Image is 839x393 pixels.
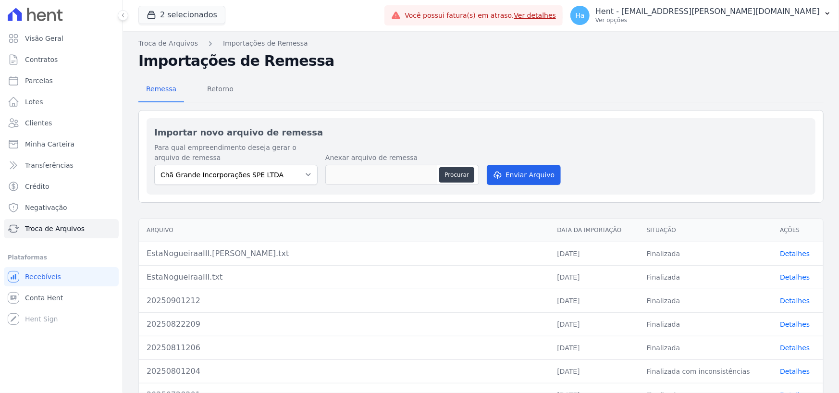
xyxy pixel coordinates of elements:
a: Clientes [4,113,119,133]
a: Parcelas [4,71,119,90]
th: Arquivo [139,219,549,242]
a: Detalhes [780,273,810,281]
span: Lotes [25,97,43,107]
span: Transferências [25,160,74,170]
div: EstaNogueiraaIII.txt [147,271,542,283]
a: Visão Geral [4,29,119,48]
a: Detalhes [780,297,810,305]
a: Conta Hent [4,288,119,307]
div: EstaNogueiraaIII.[PERSON_NAME].txt [147,248,542,259]
h2: Importações de Remessa [138,52,824,70]
span: Troca de Arquivos [25,224,85,233]
span: Clientes [25,118,52,128]
a: Contratos [4,50,119,69]
button: Procurar [439,167,474,183]
th: Situação [639,219,772,242]
a: Lotes [4,92,119,111]
button: Enviar Arquivo [487,165,561,185]
p: Hent - [EMAIL_ADDRESS][PERSON_NAME][DOMAIN_NAME] [595,7,820,16]
span: Minha Carteira [25,139,74,149]
span: Retorno [201,79,239,98]
nav: Breadcrumb [138,38,824,49]
td: [DATE] [549,289,639,312]
div: 20250801204 [147,366,542,377]
nav: Tab selector [138,77,241,102]
a: Transferências [4,156,119,175]
p: Ver opções [595,16,820,24]
a: Ver detalhes [514,12,556,19]
a: Detalhes [780,344,810,352]
a: Detalhes [780,320,810,328]
td: [DATE] [549,242,639,265]
td: Finalizada [639,242,772,265]
div: 20250822209 [147,319,542,330]
span: Visão Geral [25,34,63,43]
a: Negativação [4,198,119,217]
span: Remessa [140,79,182,98]
a: Importações de Remessa [223,38,308,49]
td: [DATE] [549,265,639,289]
label: Anexar arquivo de remessa [325,153,479,163]
h2: Importar novo arquivo de remessa [154,126,808,139]
a: Detalhes [780,250,810,258]
div: 20250811206 [147,342,542,354]
td: Finalizada [639,289,772,312]
span: Negativação [25,203,67,212]
a: Troca de Arquivos [4,219,119,238]
a: Remessa [138,77,184,102]
label: Para qual empreendimento deseja gerar o arquivo de remessa [154,143,318,163]
td: [DATE] [549,359,639,383]
td: [DATE] [549,312,639,336]
a: Recebíveis [4,267,119,286]
td: Finalizada com inconsistências [639,359,772,383]
a: Troca de Arquivos [138,38,198,49]
span: Contratos [25,55,58,64]
th: Ações [772,219,823,242]
button: Ha Hent - [EMAIL_ADDRESS][PERSON_NAME][DOMAIN_NAME] Ver opções [563,2,839,29]
span: Recebíveis [25,272,61,282]
a: Retorno [199,77,241,102]
span: Crédito [25,182,49,191]
td: Finalizada [639,336,772,359]
td: [DATE] [549,336,639,359]
span: Você possui fatura(s) em atraso. [405,11,556,21]
span: Conta Hent [25,293,63,303]
a: Minha Carteira [4,135,119,154]
a: Crédito [4,177,119,196]
div: 20250901212 [147,295,542,307]
span: Parcelas [25,76,53,86]
td: Finalizada [639,312,772,336]
td: Finalizada [639,265,772,289]
button: 2 selecionados [138,6,225,24]
a: Detalhes [780,368,810,375]
div: Plataformas [8,252,115,263]
th: Data da Importação [549,219,639,242]
span: Ha [576,12,585,19]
